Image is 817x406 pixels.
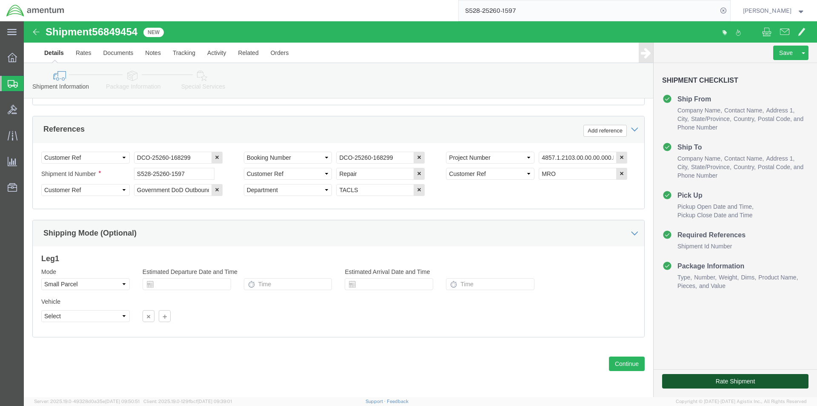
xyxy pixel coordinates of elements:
[676,398,807,405] span: Copyright © [DATE]-[DATE] Agistix Inc., All Rights Reserved
[743,6,791,15] span: Kajuan Barnwell
[24,21,817,397] iframe: FS Legacy Container
[143,399,232,404] span: Client: 2025.19.0-129fbcf
[34,399,140,404] span: Server: 2025.19.0-49328d0a35e
[387,399,408,404] a: Feedback
[6,4,65,17] img: logo
[366,399,387,404] a: Support
[743,6,806,16] button: [PERSON_NAME]
[459,0,717,21] input: Search for shipment number, reference number
[197,399,232,404] span: [DATE] 09:39:01
[105,399,140,404] span: [DATE] 09:50:51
